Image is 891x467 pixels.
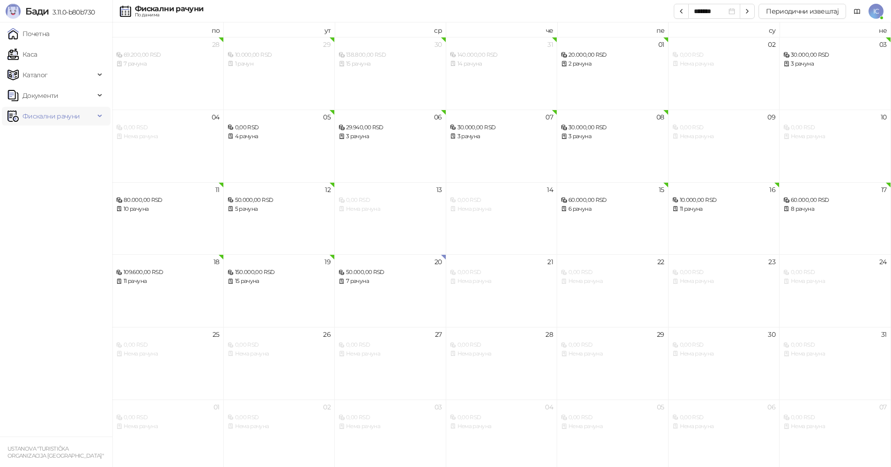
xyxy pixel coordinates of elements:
[228,349,331,358] div: Нема рачуна
[669,254,780,327] td: 2025-08-23
[323,404,331,410] div: 02
[783,205,887,214] div: 8 рачуна
[446,110,558,182] td: 2025-08-07
[783,277,887,286] div: Нема рачуна
[780,37,891,110] td: 2025-08-03
[659,186,664,193] div: 15
[335,254,446,327] td: 2025-08-20
[672,341,776,349] div: 0,00 RSD
[561,349,664,358] div: Нема рачуна
[434,114,442,120] div: 06
[112,37,224,110] td: 2025-07-28
[658,41,664,48] div: 01
[339,277,442,286] div: 7 рачуна
[435,331,442,338] div: 27
[557,327,669,400] td: 2025-08-29
[758,4,846,19] button: Периодични извештај
[881,114,887,120] div: 10
[561,196,664,205] div: 60.000,00 RSD
[783,268,887,277] div: 0,00 RSD
[135,5,203,13] div: Фискални рачуни
[557,182,669,255] td: 2025-08-15
[228,413,331,422] div: 0,00 RSD
[672,413,776,422] div: 0,00 RSD
[669,110,780,182] td: 2025-08-09
[547,259,553,265] div: 21
[116,123,220,132] div: 0,00 RSD
[339,51,442,59] div: 138.800,00 RSD
[783,59,887,68] div: 3 рачуна
[672,268,776,277] div: 0,00 RSD
[112,327,224,400] td: 2025-08-25
[672,205,776,214] div: 11 рачуна
[335,37,446,110] td: 2025-07-30
[561,59,664,68] div: 2 рачуна
[561,205,664,214] div: 6 рачуна
[228,196,331,205] div: 50.000,00 RSD
[783,413,887,422] div: 0,00 RSD
[669,182,780,255] td: 2025-08-16
[446,37,558,110] td: 2025-07-31
[335,327,446,400] td: 2025-08-27
[212,41,220,48] div: 28
[879,41,887,48] div: 03
[450,341,553,349] div: 0,00 RSD
[783,341,887,349] div: 0,00 RSD
[783,349,887,358] div: Нема рачуна
[228,59,331,68] div: 1 рачун
[436,186,442,193] div: 13
[768,259,775,265] div: 23
[339,196,442,205] div: 0,00 RSD
[669,22,780,37] th: су
[881,331,887,338] div: 31
[323,41,331,48] div: 29
[324,259,331,265] div: 19
[228,51,331,59] div: 10.000,00 RSD
[450,205,553,214] div: Нема рачуна
[214,404,220,410] div: 01
[116,341,220,349] div: 0,00 RSD
[135,13,203,17] div: По данима
[657,404,664,410] div: 05
[214,259,220,265] div: 18
[446,182,558,255] td: 2025-08-14
[783,422,887,431] div: Нема рачуна
[323,331,331,338] div: 26
[547,41,553,48] div: 31
[7,24,50,43] a: Почетна
[116,132,220,141] div: Нема рачуна
[228,205,331,214] div: 5 рачуна
[768,41,775,48] div: 02
[557,254,669,327] td: 2025-08-22
[450,196,553,205] div: 0,00 RSD
[224,22,335,37] th: ут
[561,268,664,277] div: 0,00 RSD
[339,205,442,214] div: Нема рачуна
[116,205,220,214] div: 10 рачуна
[557,22,669,37] th: пе
[672,123,776,132] div: 0,00 RSD
[561,51,664,59] div: 20.000,00 RSD
[656,114,664,120] div: 08
[339,422,442,431] div: Нема рачуна
[116,268,220,277] div: 109.600,00 RSD
[112,110,224,182] td: 2025-08-04
[767,114,775,120] div: 09
[335,22,446,37] th: ср
[669,327,780,400] td: 2025-08-30
[561,277,664,286] div: Нема рачуна
[545,114,553,120] div: 07
[224,110,335,182] td: 2025-08-05
[116,59,220,68] div: 7 рачуна
[7,445,103,459] small: USTANOVA "TURISTIČKA ORGANIZACIJA [GEOGRAPHIC_DATA]"
[561,341,664,349] div: 0,00 RSD
[672,277,776,286] div: Нема рачуна
[657,259,664,265] div: 22
[561,413,664,422] div: 0,00 RSD
[783,51,887,59] div: 30.000,00 RSD
[224,327,335,400] td: 2025-08-26
[335,182,446,255] td: 2025-08-13
[669,37,780,110] td: 2025-08-02
[22,107,80,126] span: Фискални рачуни
[335,110,446,182] td: 2025-08-06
